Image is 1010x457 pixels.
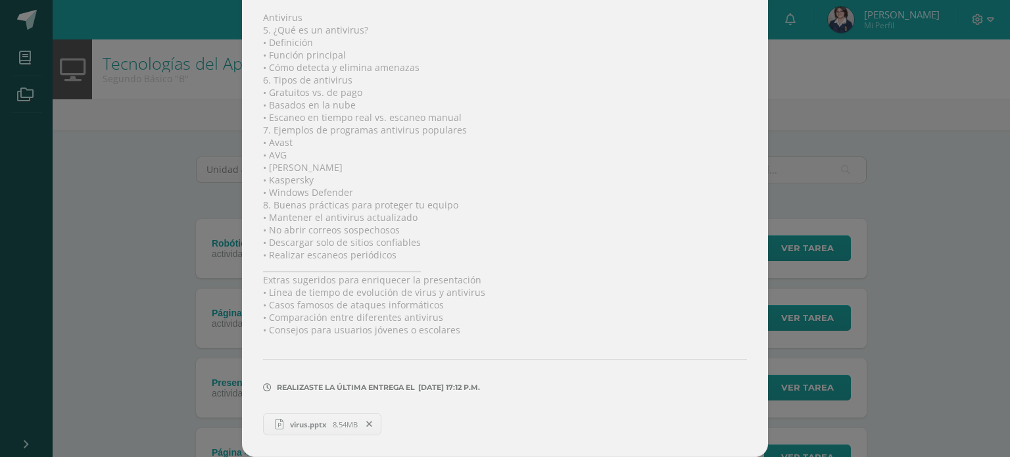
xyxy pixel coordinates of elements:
span: Remover entrega [358,417,381,431]
span: 8.54MB [333,420,358,429]
a: virus.pptx 8.54MB [263,413,381,435]
span: Realizaste la última entrega el [277,383,415,392]
span: virus.pptx [283,420,333,429]
span: [DATE] 17:12 p.m. [415,387,480,388]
